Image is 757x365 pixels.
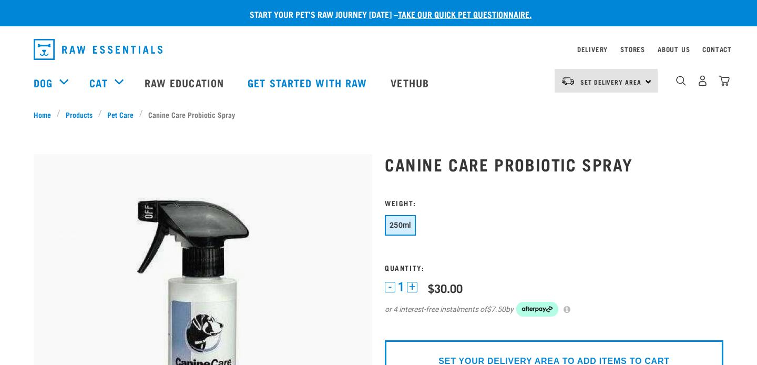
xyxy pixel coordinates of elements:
[398,281,404,292] span: 1
[34,39,162,60] img: Raw Essentials Logo
[385,282,395,292] button: -
[658,47,690,51] a: About Us
[561,76,575,86] img: van-moving.png
[134,62,237,104] a: Raw Education
[34,75,53,90] a: Dog
[719,75,730,86] img: home-icon@2x.png
[428,281,463,295] div: $30.00
[237,62,380,104] a: Get started with Raw
[580,80,641,84] span: Set Delivery Area
[102,109,139,120] a: Pet Care
[60,109,98,120] a: Products
[620,47,645,51] a: Stores
[25,35,732,64] nav: dropdown navigation
[34,109,723,120] nav: breadcrumbs
[385,155,723,174] h1: Canine Care Probiotic Spray
[385,199,723,207] h3: Weight:
[398,12,531,16] a: take our quick pet questionnaire.
[380,62,442,104] a: Vethub
[89,75,107,90] a: Cat
[516,302,558,317] img: Afterpay
[407,282,417,292] button: +
[390,221,411,229] span: 250ml
[577,47,608,51] a: Delivery
[385,215,416,236] button: 250ml
[676,76,686,86] img: home-icon-1@2x.png
[702,47,732,51] a: Contact
[697,75,708,86] img: user.png
[385,263,723,271] h3: Quantity:
[385,302,723,317] div: or 4 interest-free instalments of by
[34,109,57,120] a: Home
[487,304,506,315] span: $7.50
